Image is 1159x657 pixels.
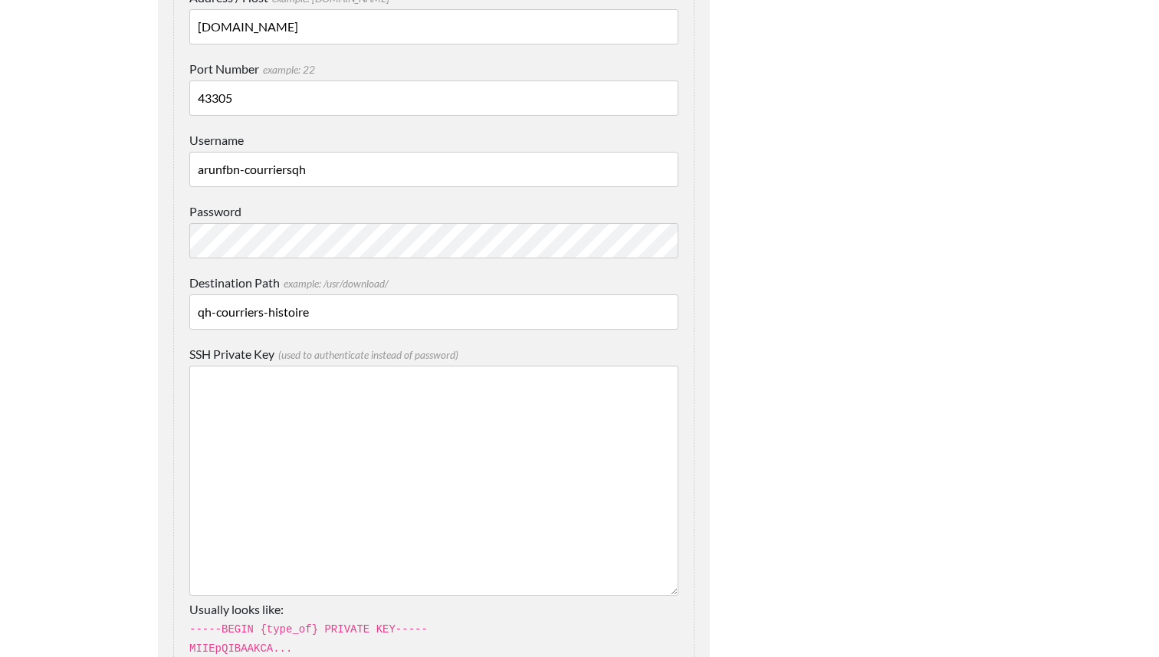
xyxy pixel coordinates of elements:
span: example: /usr/download/ [280,278,389,290]
span: example: 22 [259,64,315,76]
iframe: Drift Widget Chat Controller [1082,580,1141,639]
label: Username [189,131,678,149]
label: Port Number [189,60,678,78]
span: (used to authenticate instead of password) [274,349,458,361]
label: Password [189,202,678,221]
label: SSH Private Key [189,345,678,363]
label: Destination Path [189,274,678,292]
